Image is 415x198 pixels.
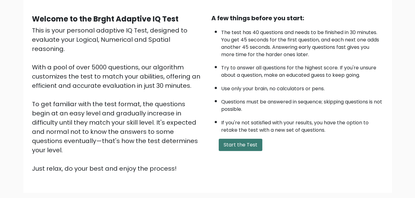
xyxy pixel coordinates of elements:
li: Try to answer all questions for the highest score. If you're unsure about a question, make an edu... [221,61,383,79]
div: A few things before you start: [211,14,383,23]
div: This is your personal adaptive IQ Test, designed to evaluate your Logical, Numerical and Spatial ... [32,26,204,173]
li: Use only your brain, no calculators or pens. [221,82,383,92]
li: If you're not satisfied with your results, you have the option to retake the test with a new set ... [221,116,383,134]
li: Questions must be answered in sequence; skipping questions is not possible. [221,95,383,113]
b: Welcome to the Brght Adaptive IQ Test [32,14,178,24]
li: The test has 40 questions and needs to be finished in 30 minutes. You get 45 seconds for the firs... [221,26,383,58]
button: Start the Test [219,139,262,151]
